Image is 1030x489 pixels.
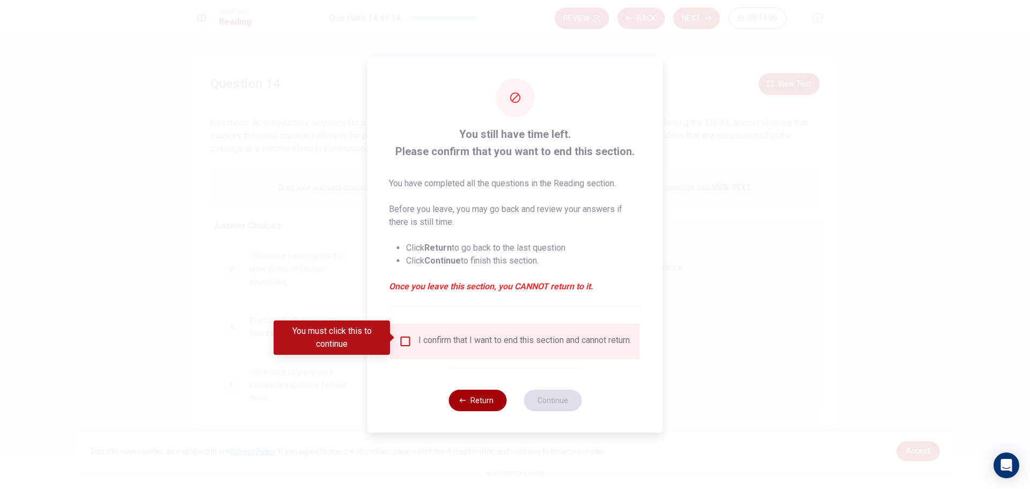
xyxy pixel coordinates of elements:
li: Click to finish this section. [406,254,642,267]
strong: Return [424,243,452,253]
strong: Continue [424,256,461,266]
p: You have completed all the questions in the Reading section. [389,177,642,190]
div: Open Intercom Messenger [994,452,1019,478]
p: Before you leave, you may go back and review your answers if there is still time. [389,203,642,229]
div: I confirm that I want to end this section and cannot return. [418,335,631,348]
em: Once you leave this section, you CANNOT return to it. [389,280,642,293]
button: Return [448,390,506,411]
span: You must click this to continue [399,335,412,348]
span: You still have time left. Please confirm that you want to end this section. [389,126,642,160]
div: You must click this to continue [274,320,390,355]
button: Continue [524,390,582,411]
li: Click to go back to the last question [406,242,642,254]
